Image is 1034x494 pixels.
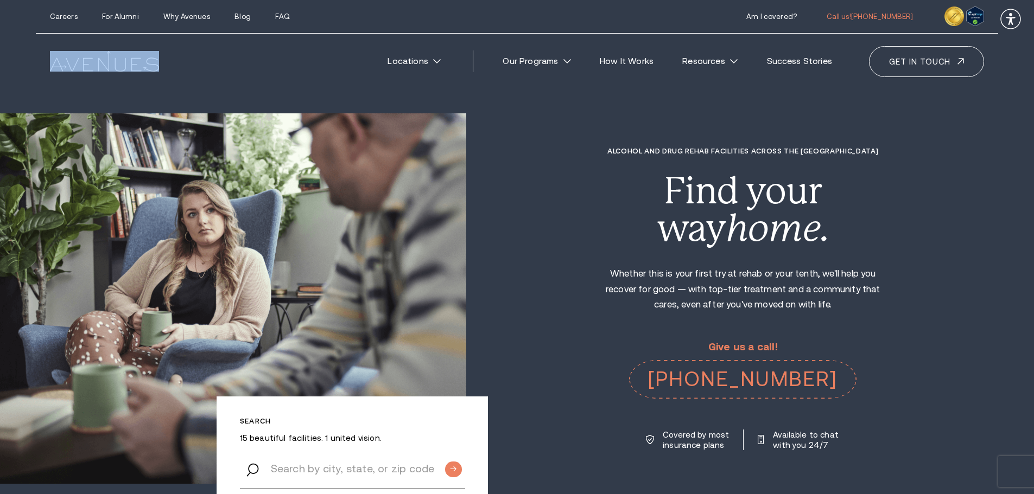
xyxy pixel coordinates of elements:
a: Covered by most insurance plans [646,429,730,450]
p: Covered by most insurance plans [663,429,730,450]
input: Submit [445,461,462,477]
a: How It Works [589,49,665,73]
a: For Alumni [102,12,138,21]
span: [PHONE_NUMBER] [851,12,914,21]
a: Verify LegitScript Approval for www.avenuesrecovery.com [966,10,984,20]
a: Locations [377,49,452,73]
a: Why Avenues [163,12,210,21]
a: Careers [50,12,78,21]
a: Success Stories [756,49,843,73]
i: home. [726,207,829,249]
a: FAQ [275,12,289,21]
p: Give us a call! [629,342,857,353]
a: Get in touch [869,46,984,77]
a: Available to chat with you 24/7 [758,429,840,450]
img: Verify Approval for www.avenuesrecovery.com [966,7,984,26]
p: Available to chat with you 24/7 [773,429,840,450]
a: Resources [671,49,749,73]
a: Call us![PHONE_NUMBER] [827,12,914,21]
input: Search by city, state, or zip code [240,448,465,489]
p: Whether this is your first try at rehab or your tenth, we'll help you recover for good — with top... [595,266,891,313]
h1: Alcohol and Drug Rehab Facilities across the [GEOGRAPHIC_DATA] [595,147,891,155]
a: Blog [234,12,251,21]
p: Search [240,417,465,425]
a: [PHONE_NUMBER] [629,360,857,398]
p: 15 beautiful facilities. 1 united vision. [240,433,465,443]
a: Our Programs [492,49,582,73]
div: Find your way [595,172,891,247]
a: Am I covered? [746,12,797,21]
